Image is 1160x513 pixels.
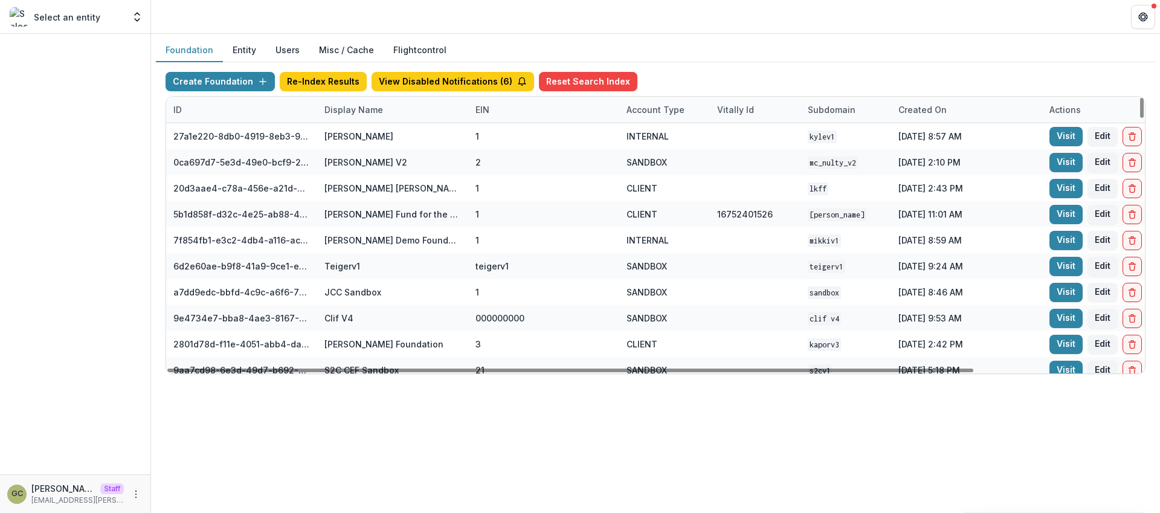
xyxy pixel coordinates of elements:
[324,364,399,376] div: S2C CEF Sandbox
[1049,205,1083,224] a: Visit
[173,234,310,247] div: 7f854fb1-e3c2-4db4-a116-aca576521abc
[100,483,124,494] p: Staff
[627,182,657,195] div: CLIENT
[166,72,275,91] button: Create Foundation
[173,156,310,169] div: 0ca697d7-5e3d-49e0-bcf9-217f69e92d71
[1123,205,1142,224] button: Delete Foundation
[324,312,353,324] div: Clif V4
[1087,231,1118,250] button: Edit
[891,97,1042,123] div: Created on
[710,97,801,123] div: Vitally Id
[808,208,866,221] code: [PERSON_NAME]
[475,260,509,273] div: teigerv1
[129,487,143,502] button: More
[808,131,837,143] code: kylev1
[475,156,481,169] div: 2
[891,331,1042,357] div: [DATE] 2:42 PM
[710,103,761,116] div: Vitally Id
[627,286,667,298] div: SANDBOX
[324,338,443,350] div: [PERSON_NAME] Foundation
[129,5,146,29] button: Open entity switcher
[891,357,1042,383] div: [DATE] 5:18 PM
[475,182,479,195] div: 1
[1123,127,1142,146] button: Delete Foundation
[280,72,367,91] button: Re-Index Results
[808,286,841,299] code: sandbox
[717,208,773,221] div: 16752401526
[468,97,619,123] div: EIN
[173,130,310,143] div: 27a1e220-8db0-4919-8eb3-9f29ee33f7b0
[324,260,360,273] div: Teigerv1
[891,305,1042,331] div: [DATE] 9:53 AM
[891,103,954,116] div: Created on
[1123,283,1142,302] button: Delete Foundation
[627,260,667,273] div: SANDBOX
[166,103,189,116] div: ID
[627,130,669,143] div: INTERNAL
[324,208,461,221] div: [PERSON_NAME] Fund for the Blind
[891,253,1042,279] div: [DATE] 9:24 AM
[1123,231,1142,250] button: Delete Foundation
[1049,361,1083,380] a: Visit
[1049,127,1083,146] a: Visit
[1087,283,1118,302] button: Edit
[1123,361,1142,380] button: Delete Foundation
[1049,309,1083,328] a: Visit
[539,72,637,91] button: Reset Search Index
[1087,153,1118,172] button: Edit
[173,208,310,221] div: 5b1d858f-d32c-4e25-ab88-434536713791
[393,44,446,56] a: Flightcontrol
[317,97,468,123] div: Display Name
[627,312,667,324] div: SANDBOX
[173,312,310,324] div: 9e4734e7-bba8-4ae3-8167-95d86cec7b4b
[166,97,317,123] div: ID
[173,182,310,195] div: 20d3aae4-c78a-456e-a21d-91c97a6a725f
[324,234,461,247] div: [PERSON_NAME] Demo Foundation
[891,175,1042,201] div: [DATE] 2:43 PM
[475,338,481,350] div: 3
[627,208,657,221] div: CLIENT
[619,97,710,123] div: Account Type
[1123,179,1142,198] button: Delete Foundation
[156,39,223,62] button: Foundation
[173,338,310,350] div: 2801d78d-f11e-4051-abb4-dab00da98882
[31,482,95,495] p: [PERSON_NAME]
[891,201,1042,227] div: [DATE] 11:01 AM
[173,364,310,376] div: 9aa7cd98-6e3d-49d7-b692-3e5f3d1facd4
[808,182,828,195] code: lkff
[468,103,497,116] div: EIN
[1123,335,1142,354] button: Delete Foundation
[266,39,309,62] button: Users
[173,260,310,273] div: 6d2e60ae-b9f8-41a9-9ce1-e608d0f20ec5
[627,338,657,350] div: CLIENT
[1087,361,1118,380] button: Edit
[1087,127,1118,146] button: Edit
[801,97,891,123] div: Subdomain
[173,286,310,298] div: a7dd9edc-bbfd-4c9c-a6f6-76d0743bf1cd
[324,286,381,298] div: JCC Sandbox
[475,364,485,376] div: 21
[1087,205,1118,224] button: Edit
[808,234,841,247] code: mikkiv1
[1087,335,1118,354] button: Edit
[223,39,266,62] button: Entity
[1049,153,1083,172] a: Visit
[324,156,407,169] div: [PERSON_NAME] V2
[475,312,524,324] div: 000000000
[1123,309,1142,328] button: Delete Foundation
[475,208,479,221] div: 1
[10,7,29,27] img: Select an entity
[627,156,667,169] div: SANDBOX
[1087,257,1118,276] button: Edit
[1087,179,1118,198] button: Edit
[31,495,124,506] p: [EMAIL_ADDRESS][PERSON_NAME][DOMAIN_NAME]
[1087,309,1118,328] button: Edit
[1131,5,1155,29] button: Get Help
[475,286,479,298] div: 1
[1049,335,1083,354] a: Visit
[475,234,479,247] div: 1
